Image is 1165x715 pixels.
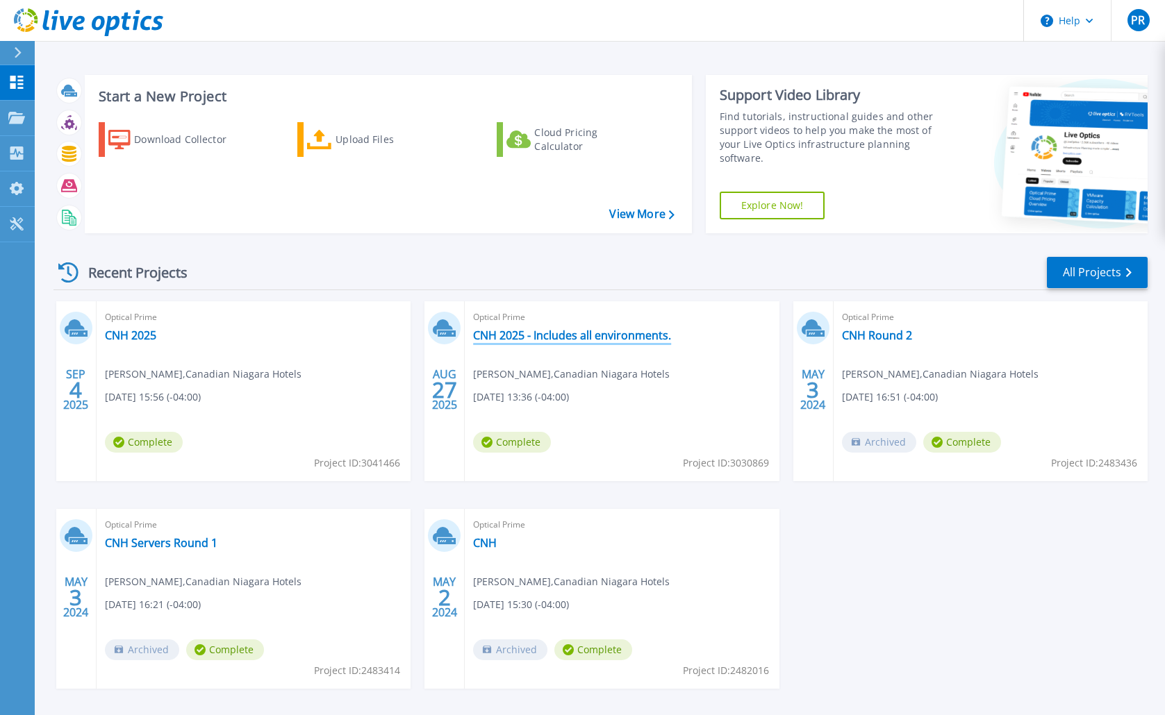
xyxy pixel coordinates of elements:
div: Recent Projects [53,255,206,289]
span: Archived [473,639,547,660]
span: Project ID: 3030869 [683,455,769,471]
a: CNH Round 2 [842,328,912,342]
span: [DATE] 13:36 (-04:00) [473,389,569,405]
span: Complete [473,432,551,453]
span: [PERSON_NAME] , Canadian Niagara Hotels [842,367,1039,382]
div: MAY 2024 [431,572,458,623]
div: SEP 2025 [63,364,89,415]
a: Cloud Pricing Calculator [497,122,652,157]
a: CNH 2025 - Includes all environments. [473,328,671,342]
a: Upload Files [297,122,452,157]
span: 4 [69,384,82,396]
span: Complete [105,432,183,453]
div: Download Collector [134,126,245,153]
span: 3 [807,384,819,396]
div: Cloud Pricing Calculator [534,126,645,153]
span: [DATE] 16:21 (-04:00) [105,597,201,612]
a: Download Collector [99,122,254,157]
a: View More [609,208,674,221]
span: Project ID: 3041466 [314,455,400,471]
span: 3 [69,591,82,603]
span: 27 [432,384,457,396]
a: All Projects [1047,257,1148,288]
span: 2 [438,591,451,603]
span: [DATE] 15:56 (-04:00) [105,389,201,405]
a: CNH Servers Round 1 [105,536,217,550]
div: Upload Files [336,126,447,153]
span: [PERSON_NAME] , Canadian Niagara Hotels [473,367,670,382]
a: Explore Now! [720,192,825,219]
span: Optical Prime [105,310,402,325]
span: Project ID: 2483414 [314,663,400,678]
span: [PERSON_NAME] , Canadian Niagara Hotels [105,574,301,589]
div: MAY 2024 [800,364,826,415]
span: Optical Prime [473,517,770,532]
a: CNH 2025 [105,328,156,342]
span: [DATE] 16:51 (-04:00) [842,389,938,405]
a: CNH [473,536,497,550]
span: Complete [554,639,632,660]
span: Project ID: 2482016 [683,663,769,678]
span: Project ID: 2483436 [1051,455,1137,471]
span: Archived [105,639,179,660]
div: MAY 2024 [63,572,89,623]
h3: Start a New Project [99,89,674,104]
span: Optical Prime [842,310,1139,325]
span: [PERSON_NAME] , Canadian Niagara Hotels [473,574,670,589]
div: Support Video Library [720,86,943,104]
span: Complete [923,432,1001,453]
span: Optical Prime [473,310,770,325]
span: Complete [186,639,264,660]
span: Archived [842,432,916,453]
span: PR [1131,15,1145,26]
div: Find tutorials, instructional guides and other support videos to help you make the most of your L... [720,110,943,165]
span: [DATE] 15:30 (-04:00) [473,597,569,612]
span: Optical Prime [105,517,402,532]
span: [PERSON_NAME] , Canadian Niagara Hotels [105,367,301,382]
div: AUG 2025 [431,364,458,415]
